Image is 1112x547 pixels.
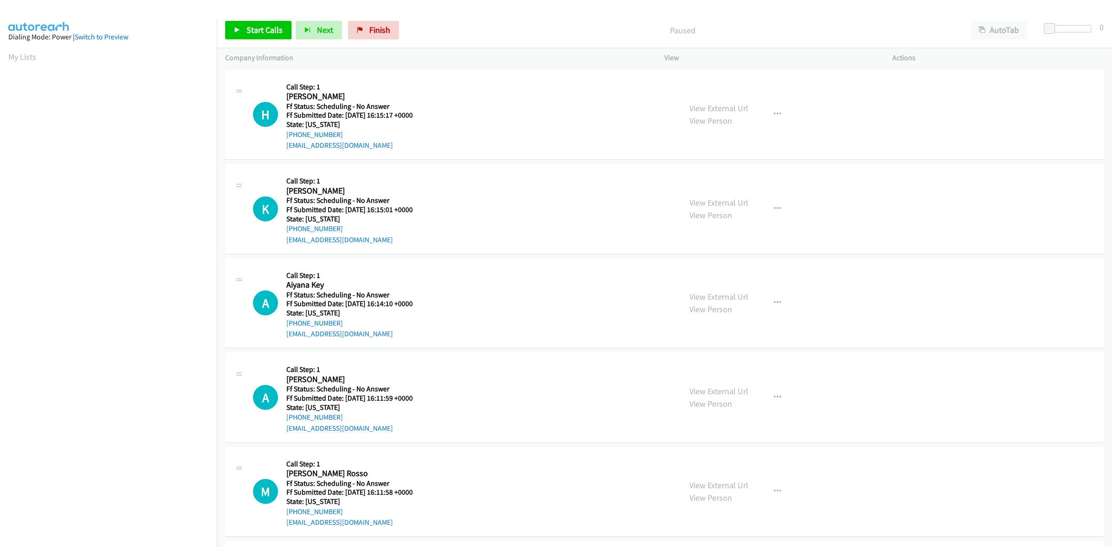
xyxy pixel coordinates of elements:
[286,196,424,205] h5: Ff Status: Scheduling - No Answer
[286,468,424,479] h2: [PERSON_NAME] Rosso
[225,52,648,63] p: Company Information
[970,21,1028,39] button: AutoTab
[253,385,278,410] div: The call is yet to be attempted
[286,374,424,385] h2: [PERSON_NAME]
[8,51,36,62] a: My Lists
[286,111,424,120] h5: Ff Submitted Date: [DATE] 16:15:17 +0000
[286,271,424,280] h5: Call Step: 1
[689,210,732,220] a: View Person
[286,384,424,394] h5: Ff Status: Scheduling - No Answer
[689,386,748,396] a: View External Url
[286,120,424,129] h5: State: [US_STATE]
[286,290,424,300] h5: Ff Status: Scheduling - No Answer
[286,497,424,506] h5: State: [US_STATE]
[286,299,424,308] h5: Ff Submitted Date: [DATE] 16:14:10 +0000
[689,398,732,409] a: View Person
[246,25,283,35] span: Start Calls
[664,52,876,63] p: View
[689,480,748,490] a: View External Url
[286,235,393,244] a: [EMAIL_ADDRESS][DOMAIN_NAME]
[286,319,343,327] a: [PHONE_NUMBER]
[689,103,748,113] a: View External Url
[286,459,424,469] h5: Call Step: 1
[286,479,424,488] h5: Ff Status: Scheduling - No Answer
[286,102,424,111] h5: Ff Status: Scheduling - No Answer
[689,115,732,126] a: View Person
[286,413,343,421] a: [PHONE_NUMBER]
[286,280,424,290] h2: Aiyana Key
[689,492,732,503] a: View Person
[253,479,278,504] h1: M
[286,214,424,224] h5: State: [US_STATE]
[1099,21,1104,33] div: 0
[411,24,954,37] p: Paused
[286,82,424,92] h5: Call Step: 1
[75,32,128,41] a: Switch to Preview
[286,130,343,139] a: [PHONE_NUMBER]
[369,25,390,35] span: Finish
[253,102,278,127] div: The call is yet to be attempted
[286,91,424,102] h2: [PERSON_NAME]
[253,102,278,127] h1: H
[286,176,424,186] h5: Call Step: 1
[286,224,343,233] a: [PHONE_NUMBER]
[286,365,424,374] h5: Call Step: 1
[296,21,342,39] button: Next
[253,290,278,315] div: The call is yet to be attempted
[286,488,424,497] h5: Ff Submitted Date: [DATE] 16:11:58 +0000
[689,197,748,208] a: View External Url
[253,290,278,315] h1: A
[253,196,278,221] h1: K
[892,52,1104,63] p: Actions
[689,304,732,314] a: View Person
[253,196,278,221] div: The call is yet to be attempted
[286,329,393,338] a: [EMAIL_ADDRESS][DOMAIN_NAME]
[286,394,424,403] h5: Ff Submitted Date: [DATE] 16:11:59 +0000
[253,479,278,504] div: The call is yet to be attempted
[286,205,424,214] h5: Ff Submitted Date: [DATE] 16:15:01 +0000
[286,424,393,433] a: [EMAIL_ADDRESS][DOMAIN_NAME]
[8,31,208,43] div: Dialing Mode: Power |
[286,308,424,318] h5: State: [US_STATE]
[286,518,393,527] a: [EMAIL_ADDRESS][DOMAIN_NAME]
[286,403,424,412] h5: State: [US_STATE]
[286,141,393,150] a: [EMAIL_ADDRESS][DOMAIN_NAME]
[1049,25,1091,32] div: Delay between calls (in seconds)
[286,186,424,196] h2: [PERSON_NAME]
[348,21,399,39] a: Finish
[225,21,291,39] a: Start Calls
[253,385,278,410] h1: A
[317,25,333,35] span: Next
[286,507,343,516] a: [PHONE_NUMBER]
[8,71,217,511] iframe: Dialpad
[689,291,748,302] a: View External Url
